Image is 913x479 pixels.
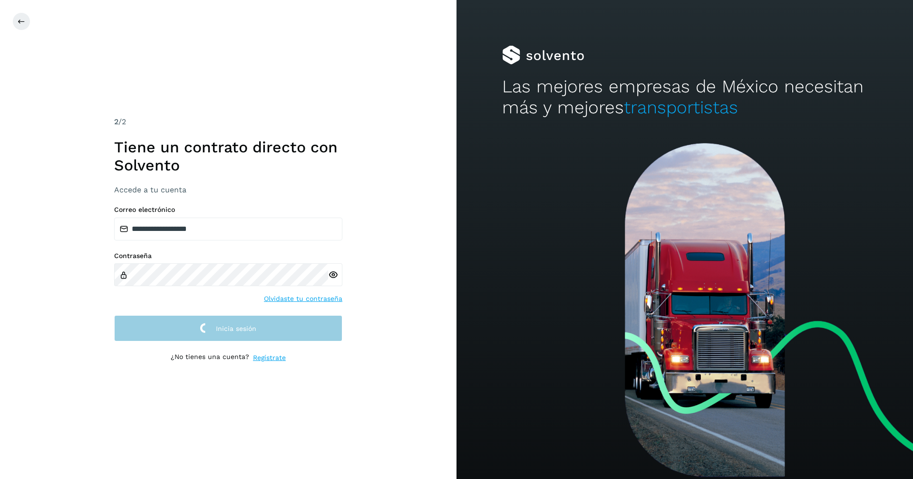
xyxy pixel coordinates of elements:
[264,294,342,304] a: Olvidaste tu contraseña
[114,252,342,260] label: Contraseña
[114,206,342,214] label: Correo electrónico
[216,325,256,332] span: Inicia sesión
[114,116,342,128] div: /2
[253,353,286,363] a: Regístrate
[624,97,738,118] span: transportistas
[114,315,342,341] button: Inicia sesión
[114,138,342,175] h1: Tiene un contrato directo con Solvento
[502,76,867,119] h2: Las mejores empresas de México necesitan más y mejores
[171,353,249,363] p: ¿No tienes una cuenta?
[114,117,118,126] span: 2
[114,185,342,194] h3: Accede a tu cuenta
